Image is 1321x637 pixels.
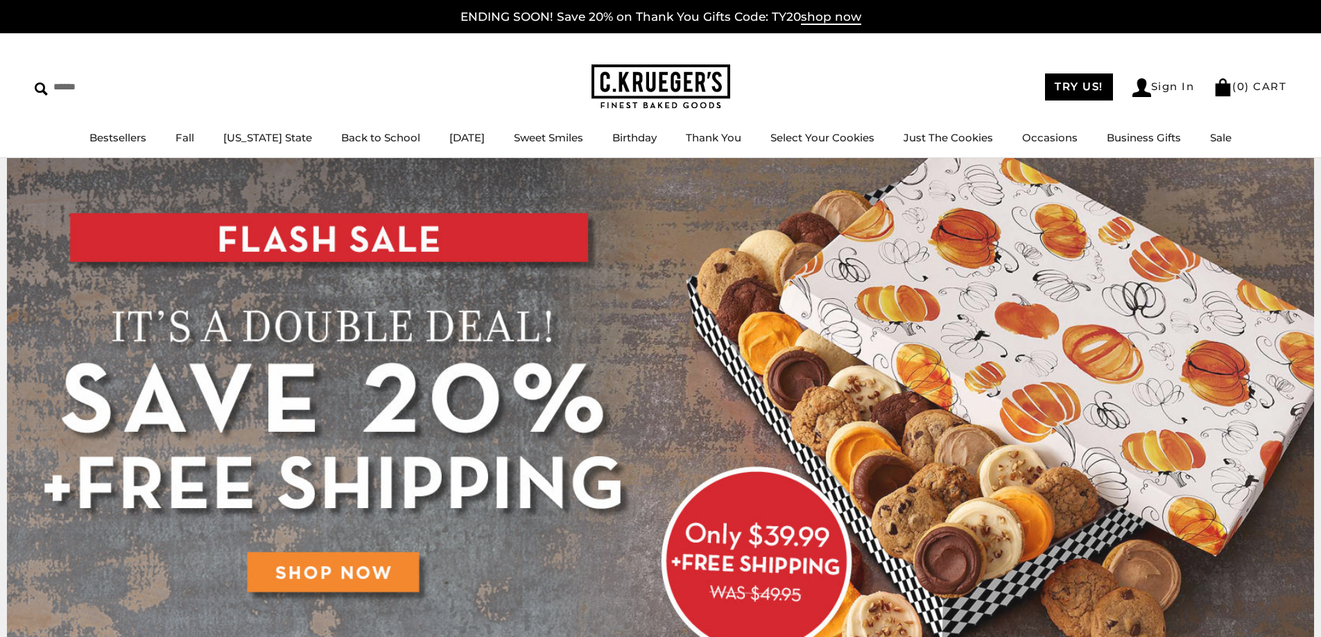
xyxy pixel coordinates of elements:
[904,131,993,144] a: Just The Cookies
[1022,131,1078,144] a: Occasions
[686,131,741,144] a: Thank You
[1214,78,1232,96] img: Bag
[801,10,861,25] span: shop now
[35,76,200,98] input: Search
[1045,73,1113,101] a: TRY US!
[1132,78,1195,97] a: Sign In
[1214,80,1286,93] a: (0) CART
[175,131,194,144] a: Fall
[449,131,485,144] a: [DATE]
[1237,80,1245,93] span: 0
[89,131,146,144] a: Bestsellers
[1107,131,1181,144] a: Business Gifts
[592,64,730,110] img: C.KRUEGER'S
[460,10,861,25] a: ENDING SOON! Save 20% on Thank You Gifts Code: TY20shop now
[1210,131,1232,144] a: Sale
[341,131,420,144] a: Back to School
[1132,78,1151,97] img: Account
[612,131,657,144] a: Birthday
[223,131,312,144] a: [US_STATE] State
[35,82,48,96] img: Search
[770,131,874,144] a: Select Your Cookies
[514,131,583,144] a: Sweet Smiles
